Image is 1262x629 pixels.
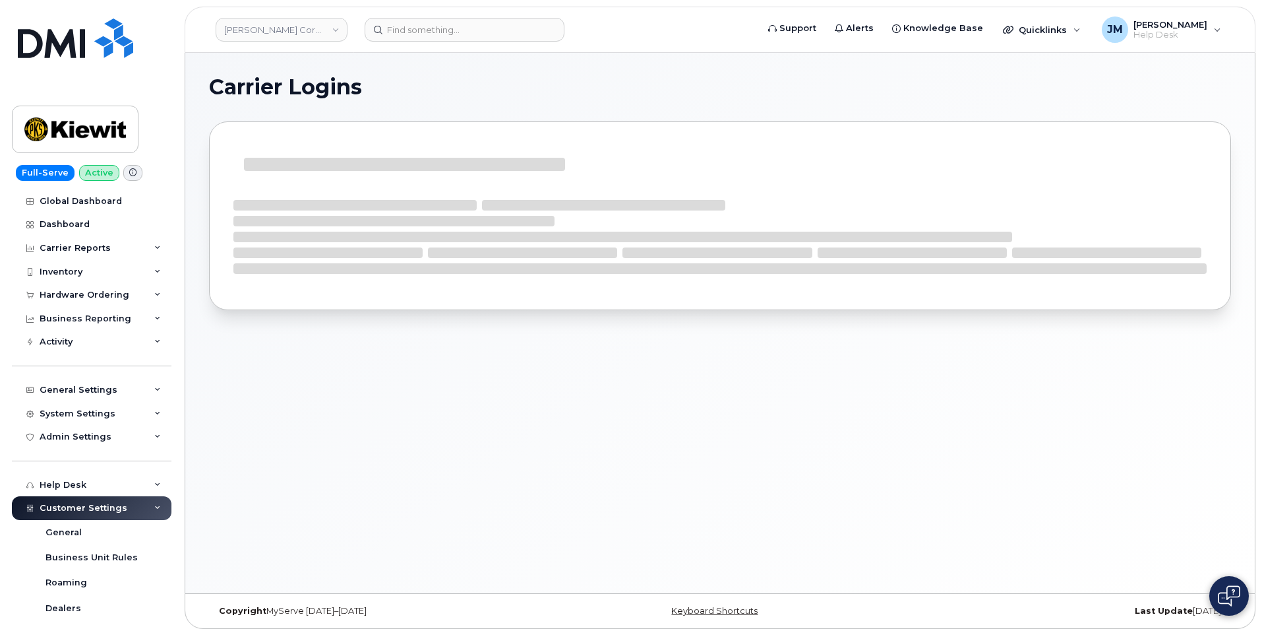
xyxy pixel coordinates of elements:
div: MyServe [DATE]–[DATE] [209,606,550,616]
span: Carrier Logins [209,77,362,97]
img: Open chat [1218,585,1240,607]
strong: Copyright [219,606,266,616]
div: [DATE] [890,606,1231,616]
strong: Last Update [1135,606,1193,616]
a: Keyboard Shortcuts [671,606,758,616]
